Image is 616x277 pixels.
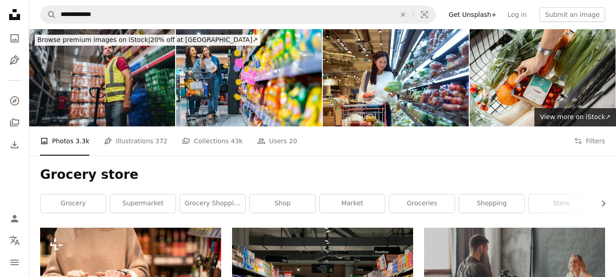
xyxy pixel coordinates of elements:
[29,29,266,51] a: Browse premium images on iStock|20% off at [GEOGRAPHIC_DATA]↗
[529,194,594,213] a: store
[502,7,532,22] a: Log in
[41,194,106,213] a: grocery
[37,36,258,43] span: 20% off at [GEOGRAPHIC_DATA] ↗
[180,194,245,213] a: grocery shopping
[5,51,24,69] a: Illustrations
[393,6,413,23] button: Clear
[40,5,436,24] form: Find visuals sitewide
[110,194,176,213] a: supermarket
[37,36,150,43] span: Browse premium images on iStock |
[323,29,469,126] img: Smiling woman at supermarket
[40,167,605,183] h1: Grocery store
[414,6,435,23] button: Visual search
[289,136,297,146] span: 20
[5,136,24,154] a: Download History
[5,253,24,272] button: Menu
[182,126,243,156] a: Collections 43k
[5,92,24,110] a: Explore
[459,194,524,213] a: shopping
[5,114,24,132] a: Collections
[257,126,297,156] a: Users 20
[250,194,315,213] a: shop
[29,29,175,126] img: Mature man pulling a hand truck at the supermarket
[320,194,385,213] a: market
[5,231,24,250] button: Language
[5,29,24,47] a: Photos
[389,194,455,213] a: groceries
[155,136,168,146] span: 372
[540,113,611,120] span: View more on iStock ↗
[5,5,24,26] a: Home — Unsplash
[5,209,24,228] a: Log in / Sign up
[574,126,605,156] button: Filters
[443,7,502,22] a: Get Unsplash+
[41,6,56,23] button: Search Unsplash
[104,126,167,156] a: Illustrations 372
[539,7,605,22] button: Submit an image
[470,29,616,126] img: Mother and her daughter pushing a shopping cart together through the supermarket aisles
[231,136,243,146] span: 43k
[534,108,616,126] a: View more on iStock↗
[176,29,322,126] img: Asian mother and daughter shopping at supermarket together.
[595,194,605,213] button: scroll list to the right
